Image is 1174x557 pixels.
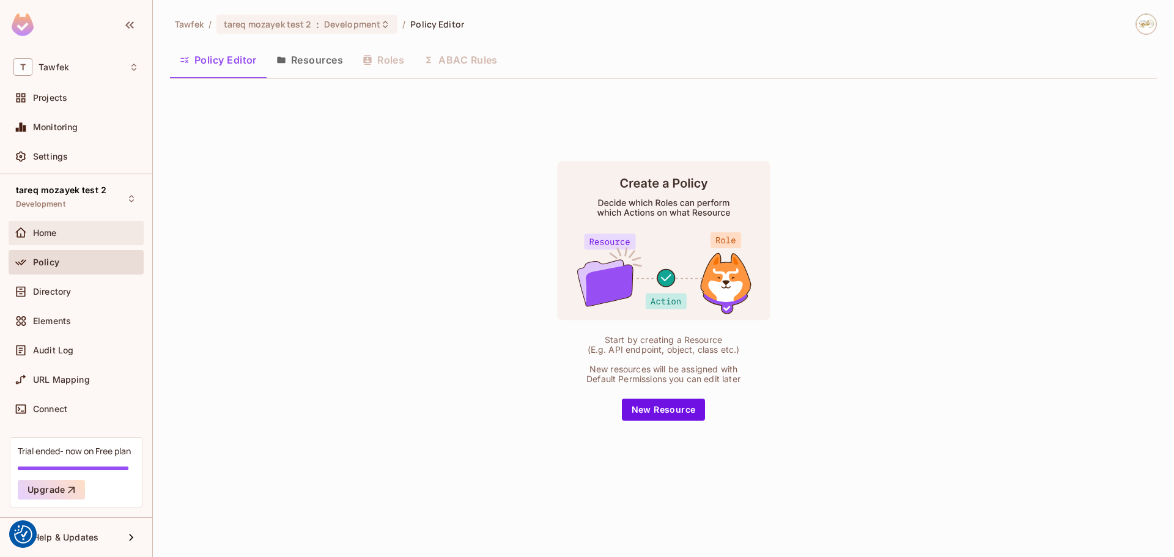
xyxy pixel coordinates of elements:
[410,18,464,30] span: Policy Editor
[33,152,68,161] span: Settings
[33,316,71,326] span: Elements
[33,375,90,385] span: URL Mapping
[267,45,353,75] button: Resources
[209,18,212,30] li: /
[1136,14,1156,34] img: Tareq Al Mozayek
[16,185,106,195] span: tareq mozayek test 2
[324,18,380,30] span: Development
[170,45,267,75] button: Policy Editor
[33,228,57,238] span: Home
[33,404,67,414] span: Connect
[16,199,65,209] span: Development
[33,93,67,103] span: Projects
[581,364,746,384] div: New resources will be assigned with Default Permissions you can edit later
[33,533,98,542] span: Help & Updates
[175,18,204,30] span: the active workspace
[18,445,131,457] div: Trial ended- now on Free plan
[33,287,71,297] span: Directory
[39,62,69,72] span: Workspace: Tawfek
[12,13,34,36] img: SReyMgAAAABJRU5ErkJggg==
[224,18,311,30] span: tareq mozayek test 2
[622,399,706,421] button: New Resource
[14,525,32,544] button: Consent Preferences
[33,257,59,267] span: Policy
[581,335,746,355] div: Start by creating a Resource (E.g. API endpoint, object, class etc.)
[402,18,405,30] li: /
[316,20,320,29] span: :
[13,58,32,76] span: T
[33,345,73,355] span: Audit Log
[18,480,85,500] button: Upgrade
[14,525,32,544] img: Revisit consent button
[33,122,78,132] span: Monitoring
